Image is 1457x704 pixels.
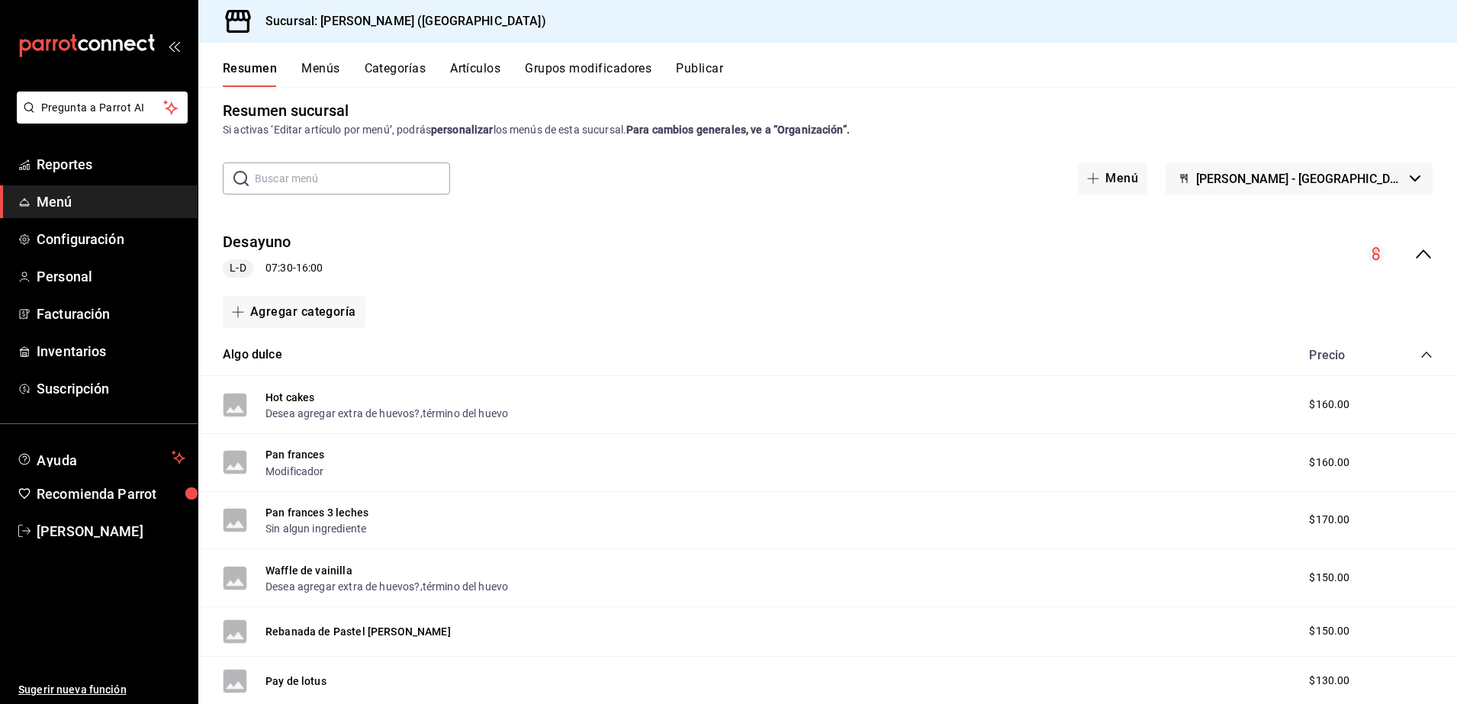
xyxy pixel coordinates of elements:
[1309,623,1349,639] span: $150.00
[37,521,185,542] span: [PERSON_NAME]
[265,405,508,421] div: ,
[37,484,185,504] span: Recomienda Parrot
[1309,570,1349,586] span: $150.00
[1309,397,1349,413] span: $160.00
[626,124,850,136] strong: Para cambios generales, ve a “Organización”.
[1166,162,1433,194] button: [PERSON_NAME] - [GEOGRAPHIC_DATA]
[223,99,349,122] div: Resumen sucursal
[525,61,651,87] button: Grupos modificadores
[1078,162,1147,194] button: Menú
[365,61,426,87] button: Categorías
[37,229,185,249] span: Configuración
[37,341,185,362] span: Inventarios
[37,266,185,287] span: Personal
[18,682,185,698] span: Sugerir nueva función
[223,296,365,328] button: Agregar categoría
[1309,673,1349,689] span: $130.00
[265,673,326,689] button: Pay de lotus
[1309,455,1349,471] span: $160.00
[423,579,509,594] button: término del huevo
[223,259,323,278] div: 07:30 - 16:00
[1196,172,1404,186] span: [PERSON_NAME] - [GEOGRAPHIC_DATA]
[17,92,188,124] button: Pregunta a Parrot AI
[253,12,546,31] h3: Sucursal: [PERSON_NAME] ([GEOGRAPHIC_DATA])
[223,122,1433,138] div: Si activas ‘Editar artículo por menú’, podrás los menús de esta sucursal.
[223,61,1457,87] div: navigation tabs
[431,124,494,136] strong: personalizar
[41,100,164,116] span: Pregunta a Parrot AI
[265,578,508,594] div: ,
[265,406,420,421] button: Desea agregar extra de huevos?
[265,390,314,405] button: Hot cakes
[223,61,277,87] button: Resumen
[1294,348,1391,362] div: Precio
[1420,349,1433,361] button: collapse-category-row
[676,61,723,87] button: Publicar
[37,304,185,324] span: Facturación
[1309,512,1349,528] span: $170.00
[265,447,325,462] button: Pan frances
[265,505,368,520] button: Pan frances 3 leches
[198,219,1457,290] div: collapse-menu-row
[37,378,185,399] span: Suscripción
[450,61,500,87] button: Artículos
[301,61,339,87] button: Menús
[265,563,352,578] button: Waffle de vainilla
[223,231,291,253] button: Desayuno
[37,154,185,175] span: Reportes
[223,346,282,364] button: Algo dulce
[255,163,450,194] input: Buscar menú
[265,464,324,479] button: Modificador
[423,406,509,421] button: término del huevo
[37,191,185,212] span: Menú
[224,260,252,276] span: L-D
[11,111,188,127] a: Pregunta a Parrot AI
[168,40,180,52] button: open_drawer_menu
[37,448,166,467] span: Ayuda
[265,579,420,594] button: Desea agregar extra de huevos?
[265,624,451,639] button: Rebanada de Pastel [PERSON_NAME]
[265,521,366,536] button: Sin algun ingrediente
